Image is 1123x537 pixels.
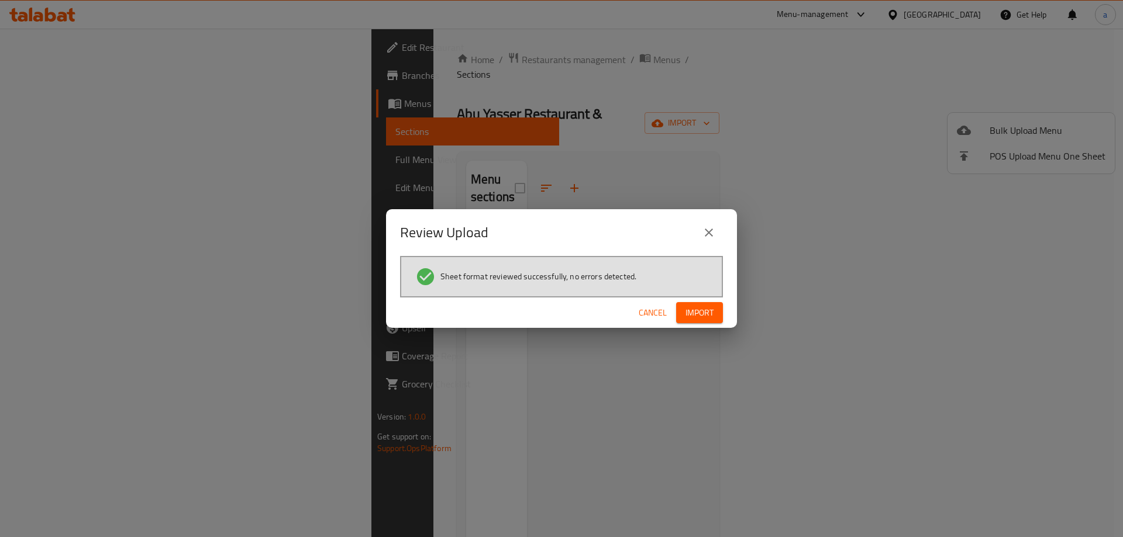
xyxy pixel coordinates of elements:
[440,271,636,282] span: Sheet format reviewed successfully, no errors detected.
[695,219,723,247] button: close
[676,302,723,324] button: Import
[685,306,714,320] span: Import
[634,302,671,324] button: Cancel
[639,306,667,320] span: Cancel
[400,223,488,242] h2: Review Upload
